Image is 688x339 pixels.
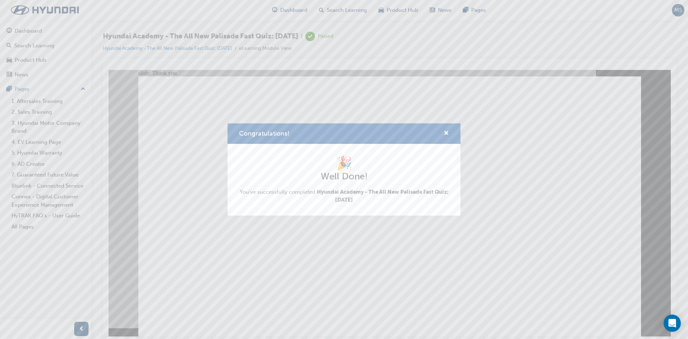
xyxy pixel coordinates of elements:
[664,315,681,332] div: Open Intercom Messenger
[239,188,449,204] span: You've successfully completed
[317,189,449,203] span: Hyundai Academy - The All New Palisade Fast Quiz: [DATE]
[239,130,290,137] span: Congratulations!
[444,131,449,137] span: cross-icon
[228,123,460,216] div: Congratulations!
[239,171,449,182] h2: Well Done!
[444,129,449,138] button: cross-icon
[239,155,449,171] h1: 🎉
